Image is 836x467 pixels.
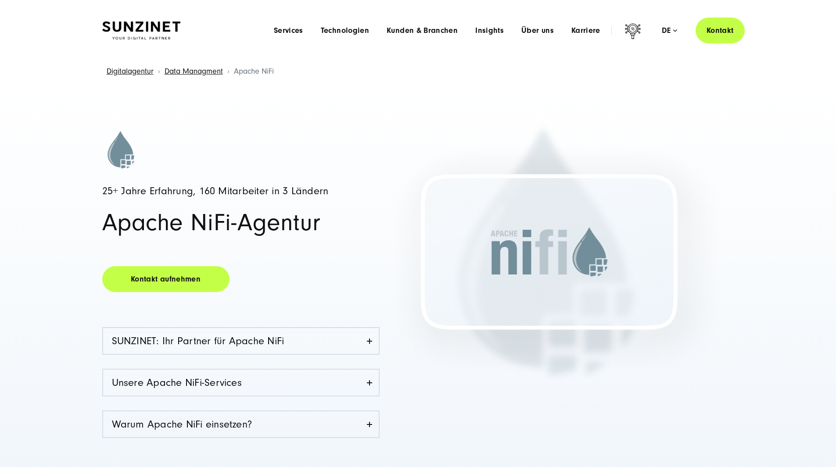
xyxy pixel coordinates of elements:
[390,121,724,383] img: apache nifi agentur SUNZINET - Ihr fachinformatiker für systemintegration
[521,26,554,35] a: Über uns
[102,266,230,292] a: Kontakt aufnehmen
[103,411,379,437] a: Warum Apache NiFi einsetzen?
[234,67,274,76] span: Apache NiFi
[696,18,745,43] a: Kontakt
[321,26,369,35] a: Technologien
[274,26,303,35] a: Services
[102,131,140,168] img: apache_nifi_entwicklung-agentur-SUNZINET
[475,26,504,35] a: Insights
[103,328,379,354] a: SUNZINET: Ihr Partner für Apache NiFi
[103,370,379,396] a: Unsere Apache NiFi-Services
[387,26,458,35] a: Kunden & Branchen
[165,67,223,76] a: Data Managment
[102,210,380,235] h1: Apache NiFi-Agentur
[102,186,380,197] h4: 25+ Jahre Erfahrung, 160 Mitarbeiter in 3 Ländern
[662,26,677,35] div: de
[571,26,600,35] a: Karriere
[107,67,154,76] a: Digitalagentur
[102,21,180,40] img: SUNZINET Full Service Digital Agentur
